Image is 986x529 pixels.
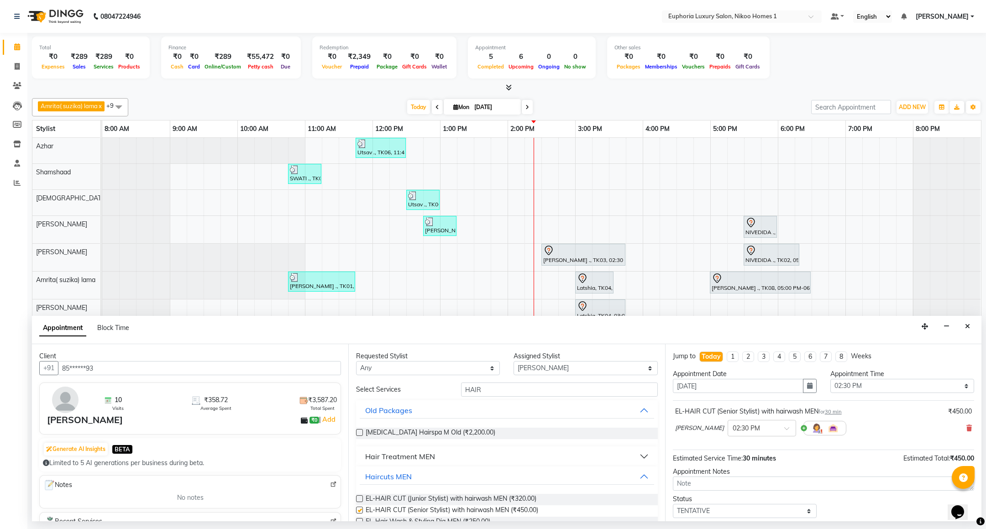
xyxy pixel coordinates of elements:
[673,379,803,393] input: yyyy-mm-dd
[707,63,733,70] span: Prepaids
[365,405,412,416] div: Old Packages
[711,122,739,136] a: 5:00 PM
[576,273,613,292] div: Latshia, TK04, 03:00 PM-03:35 PM, EL-Express Mani
[360,402,654,419] button: Old Packages
[365,471,412,482] div: Haircuts MEN
[168,52,186,62] div: ₹0
[830,369,974,379] div: Appointment Time
[835,351,847,362] li: 8
[400,52,429,62] div: ₹0
[366,505,538,517] span: EL-HAIR CUT (Senior Stylist) with hairwash MEN (₹450.00)
[536,63,562,70] span: Ongoing
[675,424,724,433] span: [PERSON_NAME]
[429,52,449,62] div: ₹0
[643,122,672,136] a: 4:00 PM
[811,423,822,434] img: Hairdresser.png
[67,52,91,62] div: ₹289
[576,301,624,320] div: Latshia, TK04, 03:00 PM-03:45 PM, EL-Express Pedi
[562,52,588,62] div: 0
[357,139,405,157] div: Utsav ., TK06, 11:45 AM-12:30 PM, EP-HAIR CUT (Creative Stylist) with hairwash MEN
[278,52,294,62] div: ₹0
[745,245,798,264] div: NIVEDIDA ., TK02, 05:30 PM-06:20 PM, EP-Full Arms Cream Wax
[472,100,517,114] input: 2025-09-01
[366,517,490,528] span: EL-Hair Wash & Styling Dia MEN (₹250.00)
[52,387,79,413] img: avatar
[373,122,405,136] a: 12:00 PM
[100,4,141,29] b: 08047224946
[916,12,969,21] span: [PERSON_NAME]
[43,479,72,491] span: Notes
[643,52,680,62] div: ₹0
[36,168,71,176] span: Shamshaad
[319,414,337,425] span: |
[429,63,449,70] span: Wallet
[475,52,506,62] div: 5
[643,63,680,70] span: Memberships
[424,217,456,235] div: [PERSON_NAME] ., TK07, 12:45 PM-01:15 PM, EL-HAIR CUT (Senior Stylist) with hairwash MEN
[733,63,762,70] span: Gift Cards
[614,63,643,70] span: Packages
[36,142,53,150] span: Azhar
[43,516,102,527] span: Recent Services
[116,63,142,70] span: Products
[289,165,320,183] div: SWATI ., TK05, 10:45 AM-11:15 AM, EP-Advanced Kid Cut Girl (Below 8 Yrs)
[727,351,739,362] li: 1
[673,351,696,361] div: Jump to
[170,122,199,136] a: 9:00 AM
[102,122,131,136] a: 8:00 AM
[576,122,604,136] a: 3:00 PM
[913,122,942,136] a: 8:00 PM
[47,413,123,427] div: [PERSON_NAME]
[36,220,87,228] span: [PERSON_NAME]
[289,273,354,290] div: [PERSON_NAME] ., TK01, 10:45 AM-11:45 AM, EL-Eyebrows Threading,EL-Upperlip Threading,EL-Chin / N...
[321,414,337,425] a: Add
[200,405,231,412] span: Average Spent
[374,63,400,70] span: Package
[400,63,429,70] span: Gift Cards
[536,52,562,62] div: 0
[675,407,842,416] div: EL-HAIR CUT (Senior Stylist) with hairwash MEN
[36,248,87,256] span: [PERSON_NAME]
[36,194,107,202] span: [DEMOGRAPHIC_DATA]
[365,451,435,462] div: Hair Treatment MEN
[202,63,243,70] span: Online/Custom
[846,122,875,136] a: 7:00 PM
[39,351,341,361] div: Client
[451,104,472,110] span: Mon
[112,405,124,412] span: Visits
[360,468,654,485] button: Haircuts MEN
[23,4,86,29] img: logo
[950,454,974,462] span: ₹450.00
[366,428,495,439] span: [MEDICAL_DATA] Hairspa M Old (₹2,200.00)
[308,395,337,405] span: ₹3,587.20
[758,351,770,362] li: 3
[680,63,707,70] span: Vouchers
[742,351,754,362] li: 2
[116,52,142,62] div: ₹0
[745,217,776,236] div: NIVEDIDA ., TK02, 05:30 PM-06:00 PM, EL-Kid Cut (Below 8 Yrs) BOY
[680,52,707,62] div: ₹0
[374,52,400,62] div: ₹0
[961,319,974,334] button: Close
[733,52,762,62] div: ₹0
[320,44,449,52] div: Redemption
[506,52,536,62] div: 6
[475,44,588,52] div: Appointment
[39,320,86,336] span: Appointment
[804,351,816,362] li: 6
[348,63,371,70] span: Prepaid
[673,454,743,462] span: Estimated Service Time:
[238,122,271,136] a: 10:00 AM
[514,351,657,361] div: Assigned Stylist
[39,63,67,70] span: Expenses
[899,104,926,110] span: ADD NEW
[825,409,842,415] span: 30 min
[820,351,832,362] li: 7
[897,101,928,114] button: ADD NEW
[851,351,871,361] div: Weeks
[36,304,87,312] span: [PERSON_NAME]
[356,351,500,361] div: Requested Stylist
[475,63,506,70] span: Completed
[204,395,228,405] span: ₹358.72
[614,52,643,62] div: ₹0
